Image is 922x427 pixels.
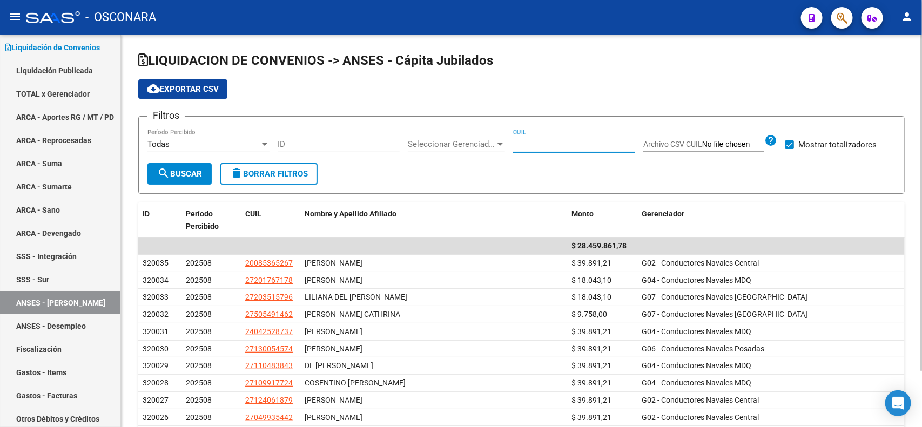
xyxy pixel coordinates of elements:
div: Open Intercom Messenger [885,390,911,416]
span: COSENTINO [PERSON_NAME] [305,378,406,387]
span: 27124061879 [245,396,293,404]
span: $ 9.758,00 [572,310,608,318]
span: 320033 [143,293,169,301]
span: Todas [147,139,170,149]
span: [PERSON_NAME] [305,259,362,267]
span: $ 18.043,10 [572,276,612,284]
span: 27109917724 [245,378,293,387]
span: Seleccionar Gerenciador [408,139,495,149]
span: 27130054574 [245,344,293,353]
span: Exportar CSV [147,84,219,94]
button: Buscar [147,163,212,185]
span: Archivo CSV CUIL [643,140,702,148]
span: G04 - Conductores Navales MDQ [642,276,752,284]
span: [PERSON_NAME] [305,276,362,284]
span: G07 - Conductores Navales [GEOGRAPHIC_DATA] [642,293,808,301]
span: Borrar Filtros [230,169,308,179]
span: LIQUIDACION DE CONVENIOS -> ANSES - Cápita Jubilados [138,53,493,68]
span: $ 39.891,21 [572,259,612,267]
span: 320029 [143,361,169,370]
span: 320030 [143,344,169,353]
span: 202508 [186,327,212,336]
span: Gerenciador [642,209,685,218]
span: $ 18.043,10 [572,293,612,301]
span: 27110483843 [245,361,293,370]
span: G04 - Conductores Navales MDQ [642,378,752,387]
mat-icon: cloud_download [147,82,160,95]
mat-icon: delete [230,167,243,180]
span: Monto [572,209,594,218]
datatable-header-cell: Monto [568,202,638,238]
span: $ 39.891,21 [572,396,612,404]
span: G04 - Conductores Navales MDQ [642,327,752,336]
span: [PERSON_NAME] CATHRINA [305,310,400,318]
span: G07 - Conductores Navales [GEOGRAPHIC_DATA] [642,310,808,318]
datatable-header-cell: Gerenciador [638,202,905,238]
span: G04 - Conductores Navales MDQ [642,361,752,370]
datatable-header-cell: CUIL [241,202,300,238]
span: $ 39.891,21 [572,344,612,353]
span: G06 - Conductores Navales Posadas [642,344,765,353]
mat-icon: help [764,134,777,147]
span: 202508 [186,344,212,353]
span: $ 39.891,21 [572,327,612,336]
span: 320032 [143,310,169,318]
mat-icon: menu [9,10,22,23]
span: 24042528737 [245,327,293,336]
span: 202508 [186,361,212,370]
span: Mostrar totalizadores [798,138,877,151]
span: $ 39.891,21 [572,361,612,370]
span: 320035 [143,259,169,267]
span: ID [143,209,150,218]
span: [PERSON_NAME] [305,344,362,353]
span: 20085365267 [245,259,293,267]
input: Archivo CSV CUIL [702,140,764,150]
button: Borrar Filtros [220,163,318,185]
span: - OSCONARA [85,5,156,29]
datatable-header-cell: ID [138,202,181,238]
span: Liquidación de Convenios [5,42,100,53]
span: 27201767178 [245,276,293,284]
span: 320034 [143,276,169,284]
span: $ 39.891,21 [572,413,612,422]
span: 320028 [143,378,169,387]
span: 202508 [186,276,212,284]
span: 202508 [186,413,212,422]
span: 320027 [143,396,169,404]
span: 202508 [186,293,212,301]
span: 27203515796 [245,293,293,301]
span: DE [PERSON_NAME] [305,361,373,370]
mat-icon: person [900,10,913,23]
span: 320026 [143,413,169,422]
span: 202508 [186,396,212,404]
span: CUIL [245,209,261,218]
datatable-header-cell: Nombre y Apellido Afiliado [300,202,568,238]
span: G02 - Conductores Navales Central [642,396,759,404]
span: G02 - Conductores Navales Central [642,259,759,267]
span: Nombre y Apellido Afiliado [305,209,396,218]
span: $ 39.891,21 [572,378,612,387]
span: [PERSON_NAME] [305,413,362,422]
span: [PERSON_NAME] [305,396,362,404]
mat-icon: search [157,167,170,180]
button: Exportar CSV [138,79,227,99]
span: 27505491462 [245,310,293,318]
span: 202508 [186,310,212,318]
span: Período Percibido [186,209,219,231]
span: LILIANA DEL [PERSON_NAME] [305,293,407,301]
span: 202508 [186,259,212,267]
h3: Filtros [147,108,185,123]
span: G02 - Conductores Navales Central [642,413,759,422]
datatable-header-cell: Período Percibido [181,202,241,238]
span: 27049935442 [245,413,293,422]
span: Buscar [157,169,202,179]
span: 202508 [186,378,212,387]
span: 320031 [143,327,169,336]
span: [PERSON_NAME] [305,327,362,336]
span: $ 28.459.861,78 [572,241,627,250]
